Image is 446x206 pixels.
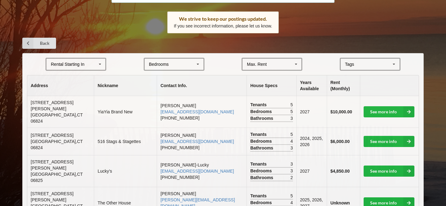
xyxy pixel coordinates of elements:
[250,200,273,206] span: Bedrooms
[291,138,293,144] span: 4
[364,166,414,177] a: See more info
[160,109,234,114] a: [EMAIL_ADDRESS][DOMAIN_NAME]
[250,193,268,199] span: Tenants
[250,131,268,137] span: Tenants
[250,168,273,174] span: Bedrooms
[296,75,327,96] th: Years Available
[291,145,293,151] span: 3
[291,168,293,174] span: 3
[364,136,414,147] a: See more info
[31,133,73,138] span: [STREET_ADDRESS]
[31,112,83,124] span: [GEOGRAPHIC_DATA] , CT 06824
[160,169,234,174] a: [EMAIL_ADDRESS][DOMAIN_NAME]
[250,161,268,167] span: Tenants
[31,100,73,111] span: [STREET_ADDRESS][PERSON_NAME]
[330,109,352,114] b: $10,000.00
[291,131,293,137] span: 5
[94,128,157,155] td: 516 Stags & Stagettes
[51,62,84,66] div: Rental Starting In
[31,159,73,170] span: [STREET_ADDRESS][PERSON_NAME]
[291,102,293,108] span: 5
[27,75,94,96] th: Address
[31,139,83,150] span: [GEOGRAPHIC_DATA] , CT 06824
[364,106,414,117] a: See more info
[250,115,275,121] span: Bathrooms
[291,115,293,121] span: 3
[157,96,247,128] td: [PERSON_NAME] [PHONE_NUMBER]
[330,139,350,144] b: $6,000.00
[247,75,296,96] th: House Specs
[250,174,275,181] span: Bathrooms
[157,75,247,96] th: Contact Info.
[157,128,247,155] td: [PERSON_NAME] [PHONE_NUMBER]
[250,102,268,108] span: Tenants
[250,108,273,115] span: Bedrooms
[174,23,272,29] p: If you see incorrect information, please let us know.
[22,38,56,49] a: Back
[291,161,293,167] span: 3
[291,193,293,199] span: 5
[330,200,350,205] b: Unknown
[174,16,272,22] div: We strive to keep our postings updated.
[94,75,157,96] th: Nickname
[149,62,169,66] div: Bedrooms
[327,75,360,96] th: Rent (Monthly)
[250,145,275,151] span: Bathrooms
[160,139,234,144] a: [EMAIL_ADDRESS][DOMAIN_NAME]
[291,108,293,115] span: 5
[296,96,327,128] td: 2027
[330,169,350,174] b: $4,850.00
[31,191,73,202] span: [STREET_ADDRESS][PERSON_NAME]
[157,155,247,187] td: [PERSON_NAME]-Lucky [PHONE_NUMBER]
[291,200,293,206] span: 4
[343,61,363,68] div: Tags
[250,138,273,144] span: Bedrooms
[94,155,157,187] td: Lucky’s
[31,172,83,183] span: [GEOGRAPHIC_DATA] , CT 06825
[296,128,327,155] td: 2024, 2025, 2026
[296,155,327,187] td: 2027
[247,62,267,66] div: Max. Rent
[291,174,293,181] span: 2
[94,96,157,128] td: YiaYia Brand New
